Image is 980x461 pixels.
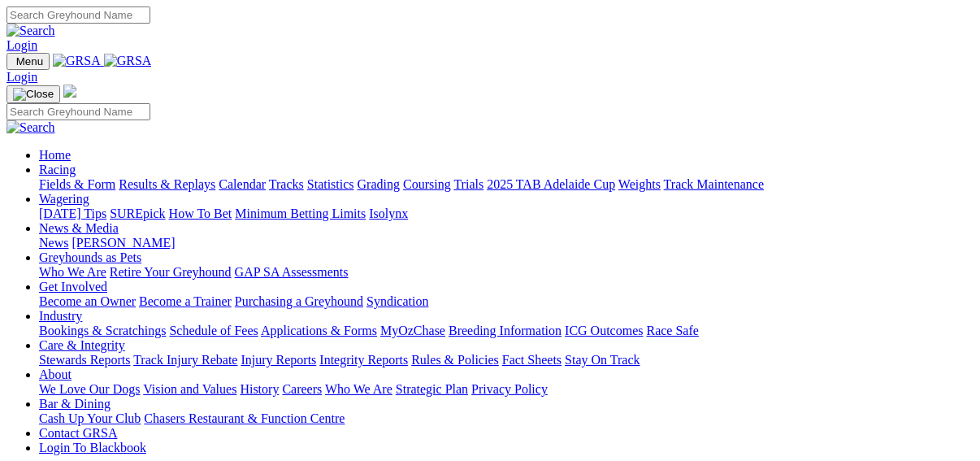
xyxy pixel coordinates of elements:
a: Privacy Policy [471,382,548,396]
a: Strategic Plan [396,382,468,396]
a: History [240,382,279,396]
div: Care & Integrity [39,353,973,367]
a: Care & Integrity [39,338,125,352]
a: Results & Replays [119,177,215,191]
a: Race Safe [646,324,698,337]
a: Track Maintenance [664,177,764,191]
a: Get Involved [39,280,107,294]
a: SUREpick [110,207,165,220]
a: Greyhounds as Pets [39,250,141,264]
a: Integrity Reports [319,353,408,367]
a: Minimum Betting Limits [235,207,366,220]
a: Wagering [39,192,89,206]
a: Racing [39,163,76,176]
a: Breeding Information [449,324,562,337]
a: Industry [39,309,82,323]
a: Bookings & Scratchings [39,324,166,337]
a: Home [39,148,71,162]
a: Stay On Track [565,353,640,367]
a: Trials [453,177,483,191]
img: Search [7,120,55,135]
img: GRSA [53,54,101,68]
a: Vision and Values [143,382,236,396]
div: News & Media [39,236,973,250]
a: Track Injury Rebate [133,353,237,367]
a: Careers [282,382,322,396]
div: Industry [39,324,973,338]
a: News & Media [39,221,119,235]
a: Tracks [269,177,304,191]
a: Injury Reports [241,353,316,367]
a: Retire Your Greyhound [110,265,232,279]
a: About [39,367,72,381]
a: Chasers Restaurant & Function Centre [144,411,345,425]
a: Schedule of Fees [169,324,258,337]
a: Grading [358,177,400,191]
button: Toggle navigation [7,53,50,70]
a: GAP SA Assessments [235,265,349,279]
a: Become an Owner [39,294,136,308]
input: Search [7,7,150,24]
a: ICG Outcomes [565,324,643,337]
div: Racing [39,177,973,192]
a: [PERSON_NAME] [72,236,175,250]
button: Toggle navigation [7,85,60,103]
div: About [39,382,973,397]
a: Fields & Form [39,177,115,191]
a: How To Bet [169,207,232,220]
div: Get Involved [39,294,973,309]
a: We Love Our Dogs [39,382,140,396]
a: Weights [618,177,661,191]
a: Fact Sheets [502,353,562,367]
span: Menu [16,55,43,67]
a: News [39,236,68,250]
div: Bar & Dining [39,411,973,426]
div: Wagering [39,207,973,221]
a: Applications & Forms [261,324,377,337]
img: Search [7,24,55,38]
a: Login [7,70,37,84]
a: Rules & Policies [411,353,499,367]
a: Stewards Reports [39,353,130,367]
a: Contact GRSA [39,426,117,440]
a: Become a Trainer [139,294,232,308]
a: Purchasing a Greyhound [235,294,363,308]
img: logo-grsa-white.png [63,85,76,98]
a: Syndication [366,294,428,308]
a: [DATE] Tips [39,207,106,220]
a: Who We Are [39,265,106,279]
div: Greyhounds as Pets [39,265,973,280]
img: GRSA [104,54,152,68]
a: Bar & Dining [39,397,111,411]
a: Login To Blackbook [39,441,146,454]
a: Login [7,38,37,52]
a: Calendar [219,177,266,191]
a: Isolynx [369,207,408,220]
a: Cash Up Your Club [39,411,141,425]
a: Who We Are [325,382,392,396]
a: 2025 TAB Adelaide Cup [487,177,615,191]
a: Coursing [403,177,451,191]
a: MyOzChase [380,324,445,337]
input: Search [7,103,150,120]
a: Statistics [307,177,354,191]
img: Close [13,88,54,101]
